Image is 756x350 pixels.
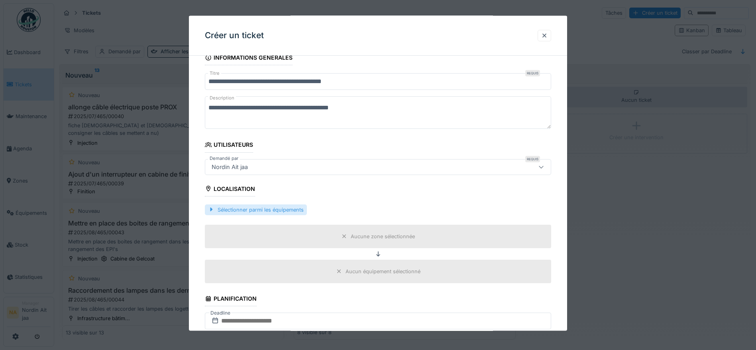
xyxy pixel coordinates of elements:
[208,155,240,161] label: Demandé par
[208,93,236,103] label: Description
[205,183,255,196] div: Localisation
[205,139,253,152] div: Utilisateurs
[208,162,251,171] div: Nordin Ait jaa
[346,267,420,275] div: Aucun équipement sélectionné
[525,156,540,162] div: Requis
[351,232,415,240] div: Aucune zone sélectionnée
[205,31,264,41] h3: Créer un ticket
[205,204,307,215] div: Sélectionner parmi les équipements
[208,70,221,77] label: Titre
[210,309,231,317] label: Deadline
[525,70,540,76] div: Requis
[205,52,293,65] div: Informations générales
[205,293,257,306] div: Planification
